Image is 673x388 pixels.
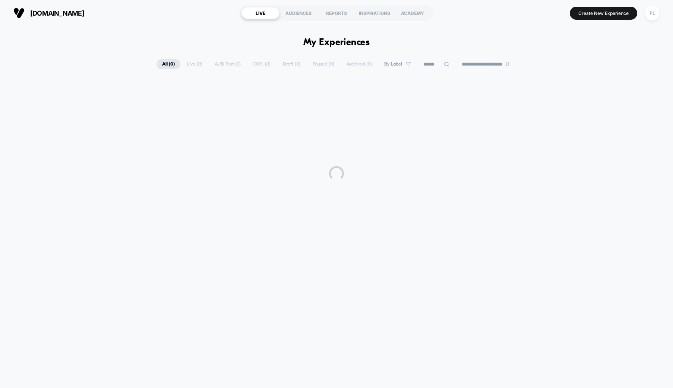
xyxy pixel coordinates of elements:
[394,7,432,19] div: ACADEMY
[643,6,662,21] button: PL
[356,7,394,19] div: INSPIRATIONS
[384,61,402,67] span: By Label
[157,59,180,69] span: All ( 0 )
[241,7,279,19] div: LIVE
[279,7,317,19] div: AUDIENCES
[317,7,356,19] div: REPORTS
[570,7,637,20] button: Create New Experience
[11,7,86,19] button: [DOMAIN_NAME]
[505,62,510,66] img: end
[13,7,25,19] img: Visually logo
[30,9,84,17] span: [DOMAIN_NAME]
[303,37,370,48] h1: My Experiences
[645,6,660,20] div: PL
